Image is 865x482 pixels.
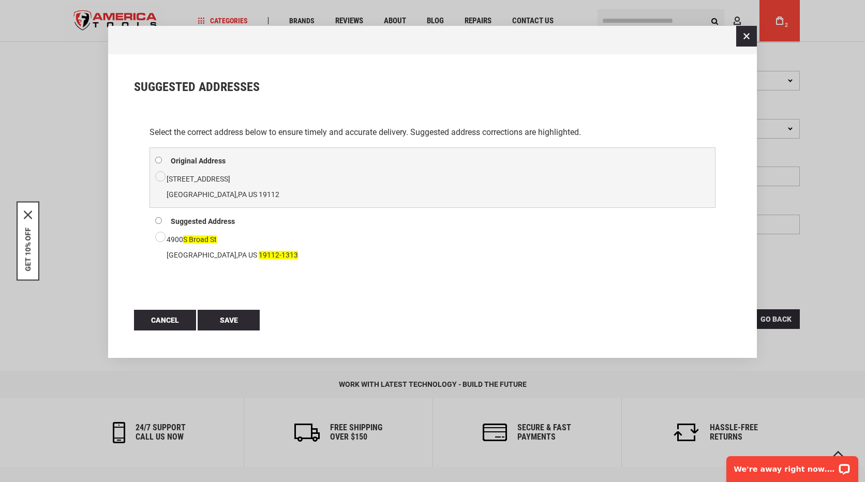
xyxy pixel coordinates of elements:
span: [STREET_ADDRESS] [167,175,230,183]
span: 4900 [167,235,217,244]
svg: close icon [24,211,32,219]
b: Suggested Address [171,217,235,225]
p: Select the correct address below to ensure timely and accurate delivery. Suggested address correc... [150,126,715,139]
span: Save [220,316,238,324]
button: Cancel [134,310,196,330]
span: Suggested Addresses [134,80,260,94]
b: Original Address [171,157,226,165]
span: Cancel [151,316,179,324]
span: 19112 [259,190,279,199]
div: , [155,171,710,202]
span: [GEOGRAPHIC_DATA] [167,190,236,199]
div: , [155,232,710,263]
span: 19112-1313 [259,251,298,259]
span: [GEOGRAPHIC_DATA] [167,251,236,259]
button: GET 10% OFF [24,228,32,272]
button: Save [198,310,260,330]
span: S Broad St [183,235,217,244]
button: Close [24,211,32,219]
iframe: LiveChat chat widget [720,449,865,482]
span: US [248,251,257,259]
span: PA [238,251,247,259]
span: PA [238,190,247,199]
span: US [248,190,257,199]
